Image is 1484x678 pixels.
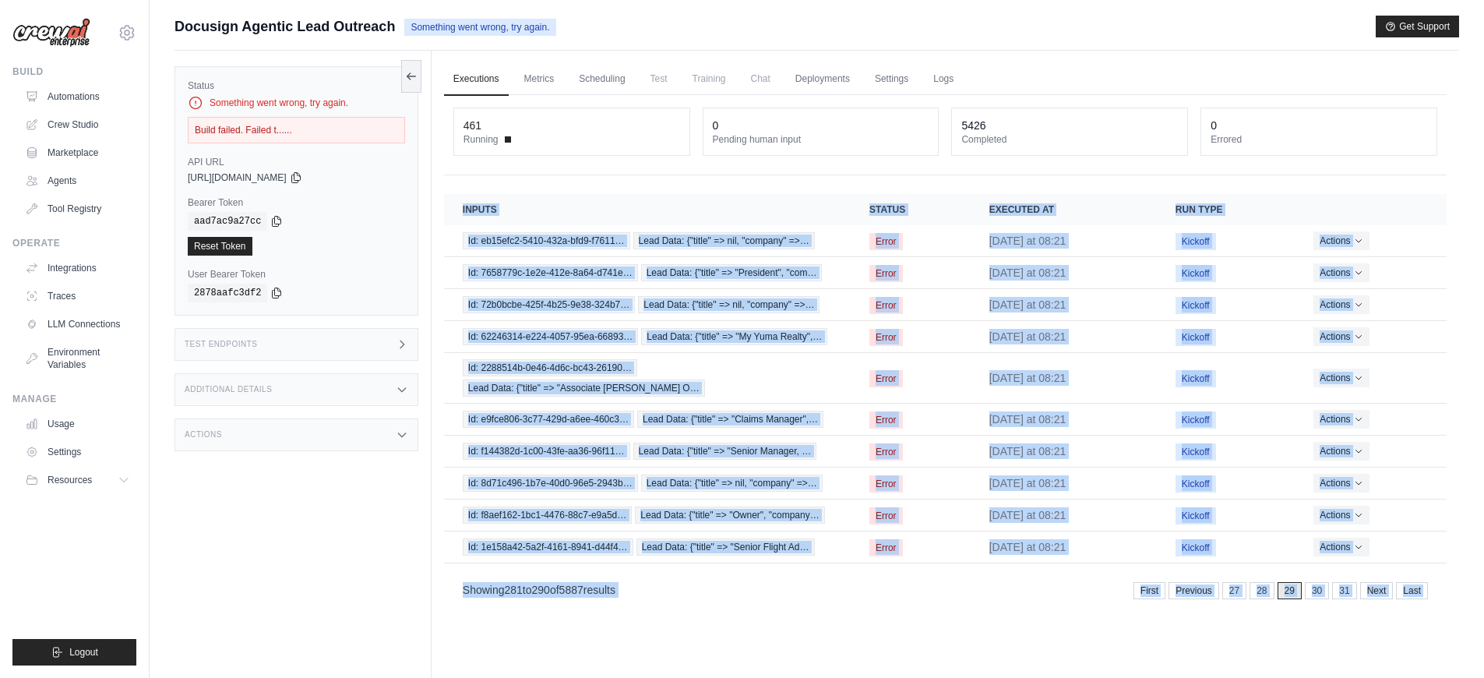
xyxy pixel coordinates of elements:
time: August 19, 2025 at 08:21 CDT [989,372,1066,384]
span: Something went wrong, try again. [404,19,555,36]
span: Id: eb15efc2-5410-432a-bfd9-f7611… [463,232,630,249]
div: Operate [12,237,136,249]
div: Chat Widget [1406,603,1484,678]
span: Error [869,233,903,250]
a: 31 [1332,582,1356,599]
div: Build failed. Failed t...... [188,117,405,143]
span: Kickoff [1176,297,1216,314]
h3: Additional Details [185,385,272,394]
span: Running [464,133,499,146]
section: Crew executions table [444,194,1447,609]
span: Kickoff [1176,411,1216,429]
a: 28 [1250,582,1274,599]
p: Showing to of results [463,582,615,598]
div: 0 [1211,118,1217,133]
span: [URL][DOMAIN_NAME] [188,171,287,184]
a: LLM Connections [19,312,136,337]
span: Test [641,63,677,94]
time: August 19, 2025 at 08:21 CDT [989,477,1066,489]
span: Error [869,443,903,461]
a: View execution details for Id [463,328,832,345]
a: View execution details for Id [463,443,832,460]
button: Actions for execution [1313,506,1369,524]
a: Logs [924,63,963,96]
div: Build [12,65,136,78]
span: 29 [1278,582,1302,599]
a: First [1133,582,1165,599]
a: Settings [19,440,136,464]
span: Id: 7658779c-1e2e-412e-8a64-d741e… [463,264,638,281]
span: Kickoff [1176,233,1216,250]
time: August 19, 2025 at 08:21 CDT [989,445,1066,457]
span: Docusign Agentic Lead Outreach [174,16,395,37]
a: Settings [865,63,918,96]
code: aad7ac9a27cc [188,212,267,231]
a: Usage [19,411,136,436]
span: Lead Data: {"title" => "Associate [PERSON_NAME] O… [463,380,705,397]
span: Error [869,297,903,314]
a: Next [1360,582,1394,599]
a: Metrics [515,63,564,96]
th: Inputs [444,194,851,225]
a: Deployments [786,63,859,96]
a: View execution details for Id [463,264,832,281]
label: Status [188,79,405,92]
a: View execution details for Id [463,475,832,492]
code: 2878aafc3df2 [188,284,267,302]
label: Bearer Token [188,196,405,209]
span: Kickoff [1176,507,1216,524]
a: Traces [19,284,136,309]
button: Actions for execution [1313,442,1369,461]
span: Kickoff [1176,539,1216,556]
th: Status [851,194,971,225]
a: Reset Token [188,237,252,256]
a: View execution details for Id [463,296,832,313]
span: Id: f8aef162-1bc1-4476-88c7-e9a5d… [463,507,632,524]
span: Chat is not available until the deployment is complete [742,63,780,94]
span: Id: 2288514b-0e46-4d6c-bc43-26190… [463,359,637,376]
a: Automations [19,84,136,109]
nav: Pagination [444,570,1447,609]
a: View execution details for Id [463,507,832,524]
a: View execution details for Id [463,539,832,556]
span: Error [869,329,903,346]
a: View execution details for Id [463,411,832,428]
span: Id: 62246314-e224-4057-95ea-66893… [463,328,639,345]
a: Previous [1169,582,1219,599]
span: Error [869,411,903,429]
span: Lead Data: {"title" => "Senior Flight Ad… [636,539,815,556]
a: Marketplace [19,140,136,165]
span: 5887 [559,584,583,596]
a: View execution details for Id [463,359,832,397]
span: Training is not available until the deployment is complete [683,63,735,94]
a: Last [1396,582,1428,599]
span: Error [869,475,903,493]
span: Lead Data: {"title" => "President", "com… [641,264,823,281]
span: Kickoff [1176,329,1216,346]
time: August 19, 2025 at 08:21 CDT [989,235,1066,247]
a: 27 [1222,582,1246,599]
span: 290 [532,584,550,596]
th: Run Type [1157,194,1295,225]
span: Id: e9fce806-3c77-429d-a6ee-460c3… [463,411,634,428]
button: Actions for execution [1313,369,1369,387]
a: Scheduling [569,63,634,96]
a: 30 [1305,582,1329,599]
span: Lead Data: {"title" => "My Yuma Realty",… [641,328,827,345]
time: August 19, 2025 at 08:21 CDT [989,509,1066,521]
span: Error [869,539,903,556]
button: Actions for execution [1313,263,1369,282]
button: Resources [19,468,136,493]
span: Id: f144382d-1c00-43fe-aa36-96f11… [463,443,630,460]
span: Id: 8d71c496-1b7e-40d0-96e5-2943b… [463,475,638,492]
a: Tool Registry [19,196,136,221]
span: Kickoff [1176,443,1216,461]
time: August 19, 2025 at 08:21 CDT [989,298,1066,311]
time: August 19, 2025 at 08:21 CDT [989,330,1066,343]
span: Logout [69,646,98,659]
span: Error [869,370,903,387]
a: Integrations [19,256,136,281]
th: Executed at [971,194,1157,225]
h3: Test Endpoints [185,340,258,349]
time: August 19, 2025 at 08:21 CDT [989,413,1066,426]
